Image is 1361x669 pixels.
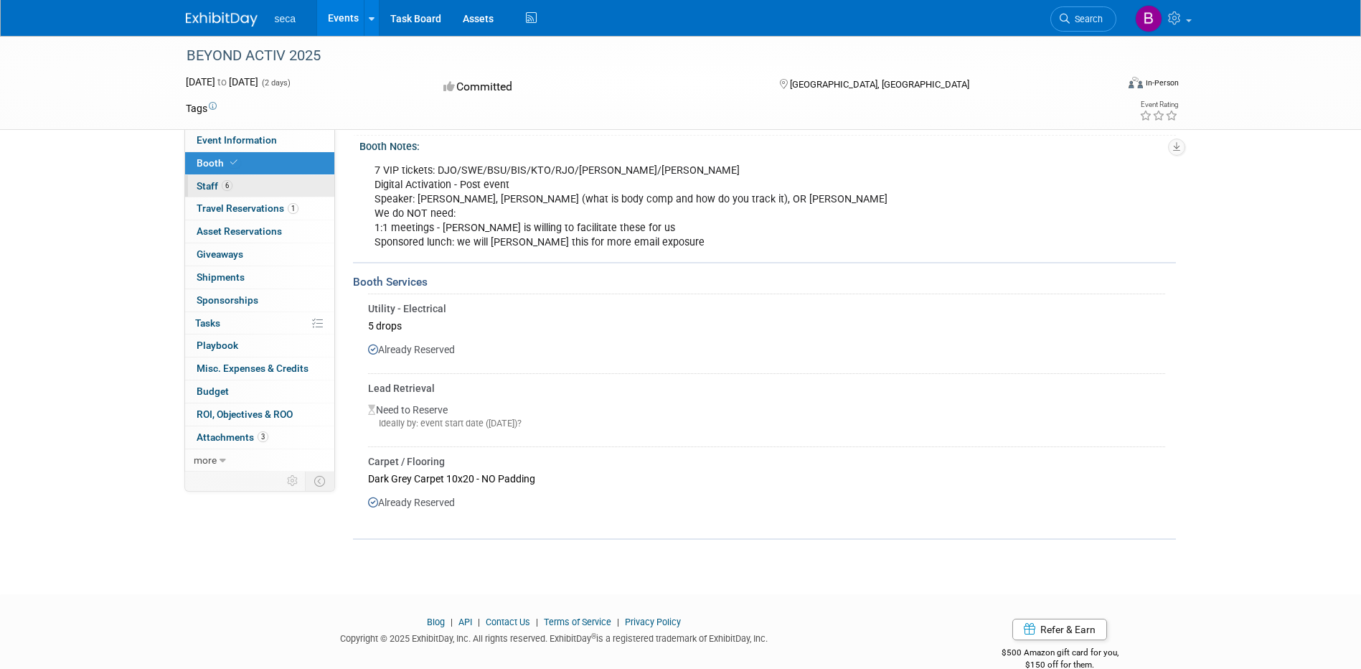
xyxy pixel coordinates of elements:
[194,454,217,466] span: more
[1135,5,1162,32] img: Bob Surface
[182,43,1095,69] div: BEYOND ACTIV 2025
[281,472,306,490] td: Personalize Event Tab Strip
[613,617,623,627] span: |
[185,289,334,312] a: Sponsorships
[368,301,1165,316] div: Utility - Electrical
[368,316,1165,335] div: 5 drops
[185,403,334,426] a: ROI, Objectives & ROO
[260,78,291,88] span: (2 days)
[368,417,1165,430] div: Ideally by: event start date ([DATE])?
[197,408,293,420] span: ROI, Objectives & ROO
[1139,101,1178,108] div: Event Rating
[215,76,229,88] span: to
[427,617,445,627] a: Blog
[197,340,238,351] span: Playbook
[1070,14,1103,24] span: Search
[185,152,334,174] a: Booth
[486,617,530,627] a: Contact Us
[288,203,298,214] span: 1
[185,243,334,266] a: Giveaways
[185,334,334,357] a: Playbook
[185,220,334,243] a: Asset Reservations
[186,101,217,116] td: Tags
[197,271,245,283] span: Shipments
[185,266,334,289] a: Shipments
[790,79,969,90] span: [GEOGRAPHIC_DATA], [GEOGRAPHIC_DATA]
[197,248,243,260] span: Giveaways
[186,629,923,645] div: Copyright © 2025 ExhibitDay, Inc. All rights reserved. ExhibitDay is a registered trademark of Ex...
[625,617,681,627] a: Privacy Policy
[185,129,334,151] a: Event Information
[185,426,334,449] a: Attachments3
[222,180,232,191] span: 6
[197,431,268,443] span: Attachments
[532,617,542,627] span: |
[447,617,456,627] span: |
[185,380,334,403] a: Budget
[185,175,334,197] a: Staff6
[185,449,334,472] a: more
[1032,75,1179,96] div: Event Format
[305,472,334,490] td: Toggle Event Tabs
[474,617,484,627] span: |
[359,136,1176,154] div: Booth Notes:
[353,274,1176,290] div: Booth Services
[197,225,282,237] span: Asset Reservations
[364,156,1017,257] div: 7 VIP tickets: DJO/SWE/BSU/BIS/KTO/RJO/[PERSON_NAME]/[PERSON_NAME] Digital Activation - Post even...
[439,75,756,100] div: Committed
[197,202,298,214] span: Travel Reservations
[195,317,220,329] span: Tasks
[1012,619,1107,640] a: Refer & Earn
[197,362,309,374] span: Misc. Expenses & Credits
[197,385,229,397] span: Budget
[230,159,237,167] i: Booth reservation complete
[197,294,258,306] span: Sponsorships
[275,13,296,24] span: seca
[258,431,268,442] span: 3
[544,617,611,627] a: Terms of Service
[1129,77,1143,88] img: Format-Inperson.png
[185,357,334,380] a: Misc. Expenses & Credits
[368,469,1165,488] div: Dark Grey Carpet 10x20 - NO Padding
[186,12,258,27] img: ExhibitDay
[368,454,1165,469] div: Carpet / Flooring
[185,312,334,334] a: Tasks
[186,76,258,88] span: [DATE] [DATE]
[591,632,596,640] sup: ®
[368,335,1165,368] div: Already Reserved
[197,157,240,169] span: Booth
[1145,78,1179,88] div: In-Person
[368,488,1165,521] div: Already Reserved
[185,197,334,220] a: Travel Reservations1
[197,180,232,192] span: Staff
[368,381,1165,396] div: Lead Retrieval
[197,134,277,146] span: Event Information
[368,396,1165,441] div: Need to Reserve
[1050,6,1116,32] a: Search
[458,617,472,627] a: API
